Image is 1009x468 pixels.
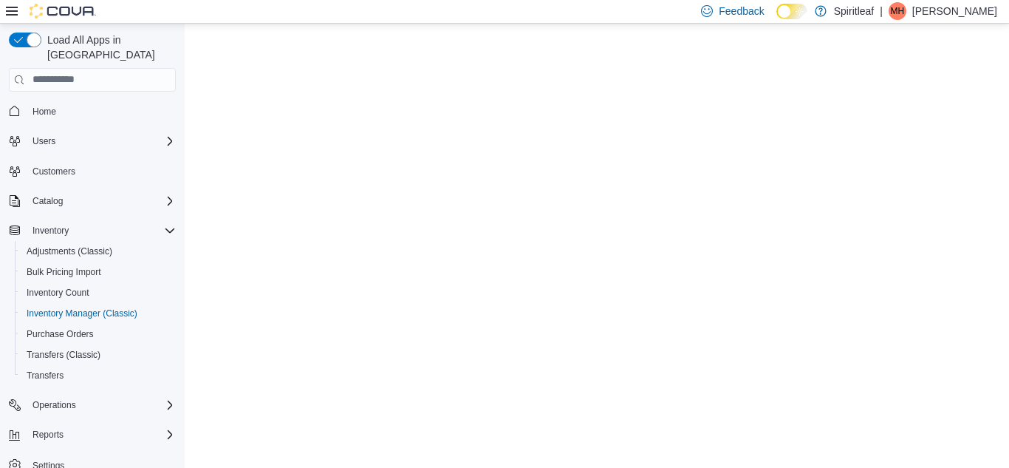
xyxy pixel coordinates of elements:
[3,424,182,445] button: Reports
[27,396,176,414] span: Operations
[27,132,176,150] span: Users
[27,308,137,319] span: Inventory Manager (Classic)
[33,166,75,177] span: Customers
[15,282,182,303] button: Inventory Count
[27,162,176,180] span: Customers
[3,131,182,152] button: Users
[15,262,182,282] button: Bulk Pricing Import
[21,305,176,322] span: Inventory Manager (Classic)
[21,263,176,281] span: Bulk Pricing Import
[41,33,176,62] span: Load All Apps in [GEOGRAPHIC_DATA]
[27,328,94,340] span: Purchase Orders
[33,399,76,411] span: Operations
[3,220,182,241] button: Inventory
[891,2,905,20] span: MH
[27,132,61,150] button: Users
[15,241,182,262] button: Adjustments (Classic)
[27,103,62,121] a: Home
[27,222,75,240] button: Inventory
[27,426,176,444] span: Reports
[27,192,176,210] span: Catalog
[776,4,807,19] input: Dark Mode
[15,303,182,324] button: Inventory Manager (Classic)
[15,324,182,345] button: Purchase Orders
[33,195,63,207] span: Catalog
[3,101,182,122] button: Home
[3,160,182,182] button: Customers
[21,284,176,302] span: Inventory Count
[912,2,997,20] p: [PERSON_NAME]
[27,245,112,257] span: Adjustments (Classic)
[21,305,143,322] a: Inventory Manager (Classic)
[21,346,176,364] span: Transfers (Classic)
[3,395,182,416] button: Operations
[27,287,89,299] span: Inventory Count
[880,2,883,20] p: |
[3,191,182,211] button: Catalog
[30,4,96,18] img: Cova
[27,222,176,240] span: Inventory
[21,325,176,343] span: Purchase Orders
[27,396,82,414] button: Operations
[27,426,69,444] button: Reports
[15,345,182,365] button: Transfers (Classic)
[21,243,176,260] span: Adjustments (Classic)
[33,225,69,237] span: Inventory
[21,284,95,302] a: Inventory Count
[33,106,56,118] span: Home
[889,2,906,20] div: Matthew H
[33,135,55,147] span: Users
[21,367,176,384] span: Transfers
[27,192,69,210] button: Catalog
[27,370,64,381] span: Transfers
[27,102,176,121] span: Home
[21,325,100,343] a: Purchase Orders
[21,263,107,281] a: Bulk Pricing Import
[834,2,874,20] p: Spiritleaf
[27,349,100,361] span: Transfers (Classic)
[21,243,118,260] a: Adjustments (Classic)
[27,163,81,180] a: Customers
[33,429,64,441] span: Reports
[719,4,764,18] span: Feedback
[21,346,106,364] a: Transfers (Classic)
[21,367,69,384] a: Transfers
[15,365,182,386] button: Transfers
[27,266,101,278] span: Bulk Pricing Import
